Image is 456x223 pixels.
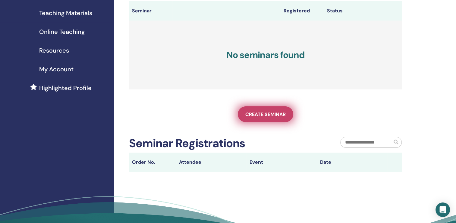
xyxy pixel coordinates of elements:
[245,111,286,118] span: Create seminar
[39,8,92,18] span: Teaching Materials
[39,46,69,55] span: Resources
[324,1,388,21] th: Status
[39,27,85,36] span: Online Teaching
[281,1,324,21] th: Registered
[129,153,176,172] th: Order No.
[39,83,92,92] span: Highlighted Profile
[436,202,450,217] div: Open Intercom Messenger
[238,106,293,122] a: Create seminar
[129,137,245,150] h2: Seminar Registrations
[129,1,172,21] th: Seminar
[247,153,317,172] th: Event
[317,153,388,172] th: Date
[176,153,247,172] th: Attendee
[129,21,402,89] h3: No seminars found
[39,65,74,74] span: My Account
